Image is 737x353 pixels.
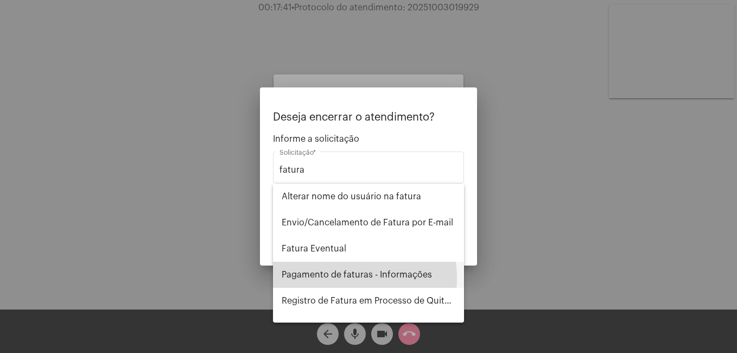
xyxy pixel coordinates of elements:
span: Pagamento de faturas - Informações [282,262,455,288]
span: Envio/Cancelamento de Fatura por E-mail [282,210,455,236]
span: Fatura Eventual [282,236,455,262]
span: Registro de Fatura em Processo de Quitação [282,288,455,314]
input: Buscar solicitação [279,165,458,175]
p: Deseja encerrar o atendimento? [273,111,464,123]
span: Solicitar 2a via da Fatura (Correio/[GEOGRAPHIC_DATA]/Email) [282,314,455,340]
span: Alterar nome do usuário na fatura [282,184,455,210]
span: Informe a solicitação [273,134,464,144]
